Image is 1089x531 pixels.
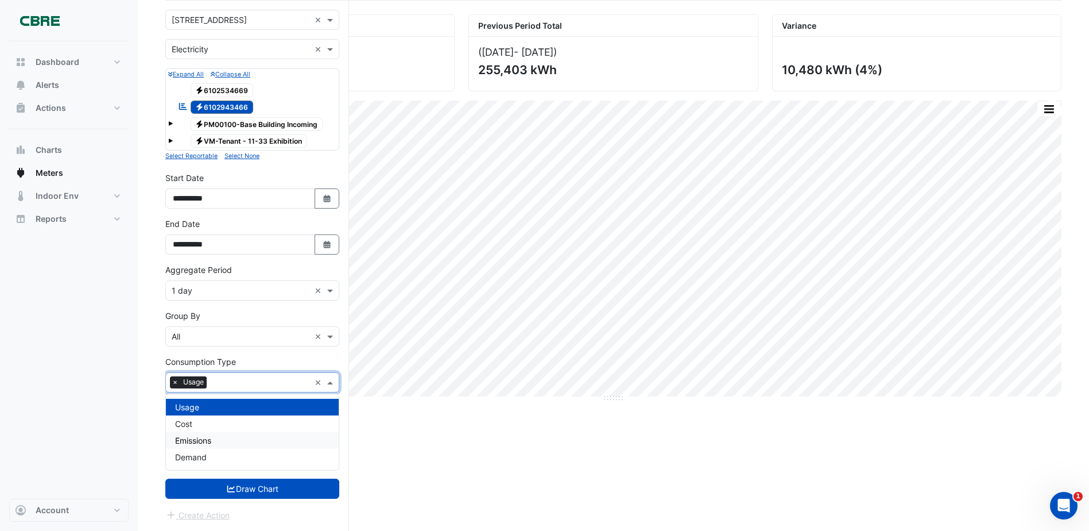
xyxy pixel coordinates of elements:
[195,137,204,145] fa-icon: Electricity
[36,190,79,202] span: Indoor Env
[15,213,26,225] app-icon: Reports
[177,393,263,405] label: Show Normalised Data
[195,86,204,94] fa-icon: Electricity
[195,120,204,128] fa-icon: Electricity
[773,15,1061,37] div: Variance
[315,284,324,297] span: Clear
[175,436,211,445] span: Emissions
[165,151,218,161] button: Select Reportable
[165,264,232,276] label: Aggregate Period
[175,452,207,462] span: Demand
[478,63,746,77] div: 255,403 kWh
[178,102,188,111] fa-icon: Reportable
[211,71,250,78] small: Collapse All
[15,56,26,68] app-icon: Dashboard
[166,394,339,470] div: Options List
[175,419,192,429] span: Cost
[9,97,129,120] button: Actions
[191,134,308,148] span: VM-Tenant - 11-33 Exhibition
[469,15,757,37] div: Previous Period Total
[315,14,324,26] span: Clear
[1074,492,1083,501] span: 1
[224,151,259,161] button: Select None
[165,218,200,230] label: End Date
[478,46,748,58] div: ([DATE] )
[9,74,129,97] button: Alerts
[36,102,66,114] span: Actions
[514,46,553,58] span: - [DATE]
[191,101,254,114] span: 6102943466
[170,376,180,388] span: ×
[175,402,199,412] span: Usage
[14,9,65,32] img: Company Logo
[36,144,62,156] span: Charts
[36,213,67,225] span: Reports
[195,103,204,111] fa-icon: Electricity
[9,207,129,230] button: Reports
[36,505,69,516] span: Account
[191,83,254,97] span: 6102534669
[211,69,250,79] button: Collapse All
[165,509,230,519] app-escalated-ticket-create-button: Please draw the charts first
[191,117,323,131] span: PM00100-Base Building Incoming
[782,63,1049,77] div: 10,480 kWh (4%)
[15,79,26,91] app-icon: Alerts
[15,102,26,114] app-icon: Actions
[36,79,59,91] span: Alerts
[315,43,324,55] span: Clear
[165,479,339,499] button: Draw Chart
[9,161,129,184] button: Meters
[15,167,26,179] app-icon: Meters
[36,167,63,179] span: Meters
[15,144,26,156] app-icon: Charts
[322,240,332,249] fa-icon: Select Date
[322,194,332,203] fa-icon: Select Date
[9,51,129,74] button: Dashboard
[1037,102,1060,116] button: More Options
[224,152,259,160] small: Select None
[165,152,218,160] small: Select Reportable
[9,499,129,522] button: Account
[315,376,324,388] span: Clear
[36,56,79,68] span: Dashboard
[1050,492,1078,520] iframe: Intercom live chat
[9,184,129,207] button: Indoor Env
[165,310,200,322] label: Group By
[165,172,204,184] label: Start Date
[168,71,204,78] small: Expand All
[9,138,129,161] button: Charts
[15,190,26,202] app-icon: Indoor Env
[168,69,204,79] button: Expand All
[180,376,207,388] span: Usage
[165,356,236,368] label: Consumption Type
[315,330,324,343] span: Clear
